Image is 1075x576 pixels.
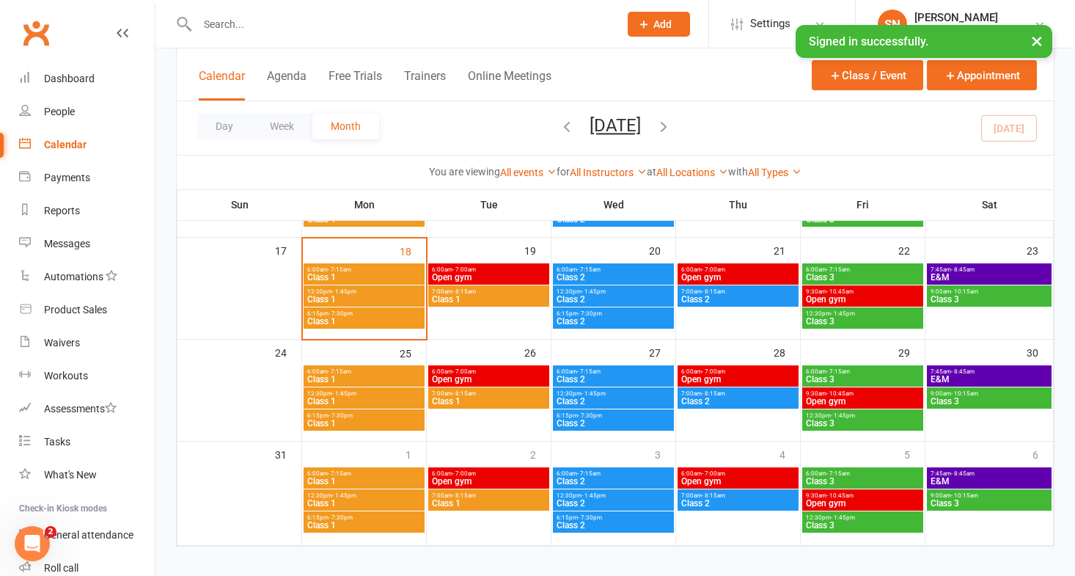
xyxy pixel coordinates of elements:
[805,317,920,326] span: Class 3
[904,442,925,466] div: 5
[702,390,725,397] span: - 8:15am
[307,499,422,508] span: Class 1
[578,514,602,521] span: - 7:30pm
[44,304,107,316] div: Product Sales
[805,419,920,428] span: Class 3
[19,128,155,161] a: Calendar
[44,403,117,415] div: Assessments
[252,113,312,139] button: Week
[307,368,422,375] span: 6:00am
[556,499,671,508] span: Class 2
[930,477,1049,486] span: E&M
[556,288,671,295] span: 12:30pm
[655,442,675,466] div: 3
[925,189,1054,220] th: Sat
[44,106,75,117] div: People
[44,436,70,448] div: Tasks
[805,273,920,282] span: Class 3
[805,470,920,477] span: 6:00am
[19,62,155,95] a: Dashboard
[530,442,551,466] div: 2
[930,273,1049,282] span: E&M
[556,375,671,384] span: Class 2
[826,470,850,477] span: - 7:15am
[19,459,155,492] a: What's New
[649,340,675,364] div: 27
[951,266,975,273] span: - 8:45am
[468,69,551,101] button: Online Meetings
[557,166,570,178] strong: for
[680,477,796,486] span: Open gym
[307,375,422,384] span: Class 1
[826,492,854,499] span: - 10:45am
[18,15,54,51] a: Clubworx
[805,310,920,317] span: 12:30pm
[44,238,90,249] div: Messages
[812,60,923,90] button: Class / Event
[702,368,725,375] span: - 7:00am
[275,238,301,262] div: 17
[930,397,1049,406] span: Class 3
[1027,340,1053,364] div: 30
[312,113,379,139] button: Month
[431,375,546,384] span: Open gym
[431,273,546,282] span: Open gym
[431,477,546,486] span: Open gym
[809,34,928,48] span: Signed in successfully.
[19,260,155,294] a: Automations
[44,139,87,150] div: Calendar
[728,166,748,178] strong: with
[307,419,422,428] span: Class 1
[44,469,97,481] div: What's New
[581,390,606,397] span: - 1:45pm
[831,412,855,419] span: - 1:45pm
[452,390,476,397] span: - 8:15am
[307,266,422,273] span: 6:00am
[556,295,671,304] span: Class 2
[826,368,850,375] span: - 7:15am
[805,477,920,486] span: Class 3
[680,470,796,477] span: 6:00am
[275,340,301,364] div: 24
[329,412,353,419] span: - 7:30pm
[831,514,855,521] span: - 1:45pm
[878,10,907,39] div: SN
[779,442,800,466] div: 4
[556,397,671,406] span: Class 2
[805,295,920,304] span: Open gym
[805,390,920,397] span: 9:30am
[44,172,90,183] div: Payments
[702,470,725,477] span: - 7:00am
[556,470,671,477] span: 6:00am
[452,288,476,295] span: - 8:15am
[404,69,446,101] button: Trainers
[551,189,676,220] th: Wed
[19,519,155,552] a: General attendance kiosk mode
[431,266,546,273] span: 6:00am
[805,412,920,419] span: 12:30pm
[930,375,1049,384] span: E&M
[400,340,426,365] div: 25
[332,288,356,295] span: - 1:45pm
[1032,442,1053,466] div: 6
[452,492,476,499] span: - 8:15am
[19,327,155,360] a: Waivers
[930,492,1049,499] span: 9:00am
[656,167,728,178] a: All Locations
[431,492,546,499] span: 7:00am
[307,397,422,406] span: Class 1
[328,266,351,273] span: - 7:15am
[307,317,422,326] span: Class 1
[676,189,801,220] th: Thu
[647,166,656,178] strong: at
[307,412,422,419] span: 6:15pm
[805,492,920,499] span: 9:30am
[44,205,80,216] div: Reports
[15,526,50,561] iframe: Intercom live chat
[307,310,422,317] span: 6:15pm
[400,238,426,263] div: 18
[930,390,1049,397] span: 9:00am
[556,368,671,375] span: 6:00am
[628,12,690,37] button: Add
[702,288,725,295] span: - 8:15am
